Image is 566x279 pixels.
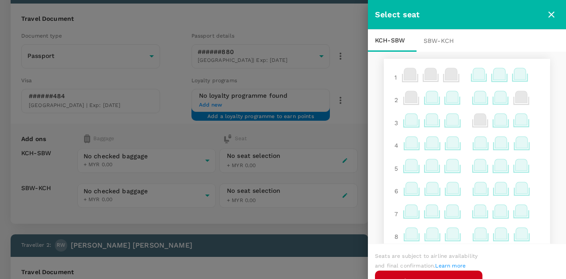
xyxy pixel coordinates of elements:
[368,30,417,52] div: KCH - SBW
[375,8,544,21] div: Select seat
[544,7,559,22] button: close
[391,115,402,131] div: 3
[391,206,402,222] div: 7
[391,69,400,85] div: 1
[391,161,402,176] div: 5
[417,30,465,52] div: SBW - KCH
[391,92,402,108] div: 2
[391,183,402,199] div: 6
[391,229,402,245] div: 8
[375,253,478,269] span: Seats are subject to airline availability and final confirmation.
[435,263,466,269] a: Learn more
[391,138,402,153] div: 4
